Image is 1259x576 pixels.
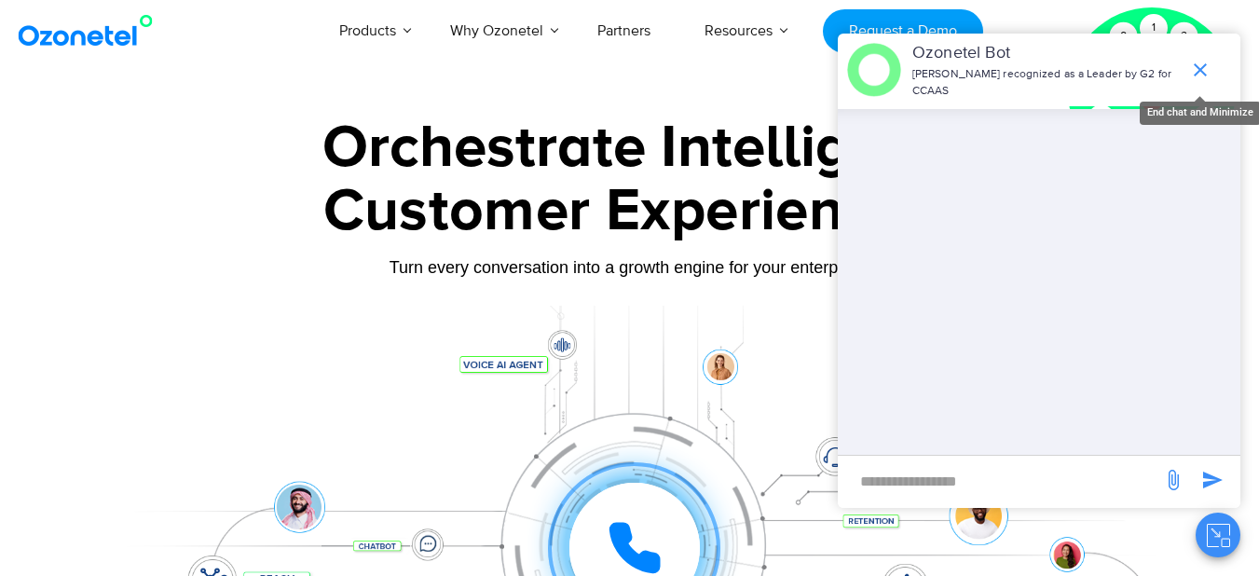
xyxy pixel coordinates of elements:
[847,43,901,97] img: header
[847,465,1153,499] div: new-msg-input
[1194,461,1231,499] span: send message
[1170,22,1198,50] div: 2
[823,9,982,53] a: Request a Demo
[1155,461,1192,499] span: send message
[48,118,1212,178] div: Orchestrate Intelligent
[1182,51,1219,89] span: end chat or minimize
[1196,513,1240,557] button: Close chat
[1140,14,1168,42] div: 1
[912,41,1180,66] p: Ozonetel Bot
[912,66,1180,100] p: [PERSON_NAME] recognized as a Leader by G2 for CCAAS
[1110,22,1138,50] div: 0
[48,167,1212,256] div: Customer Experiences
[48,257,1212,278] div: Turn every conversation into a growth engine for your enterprise.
